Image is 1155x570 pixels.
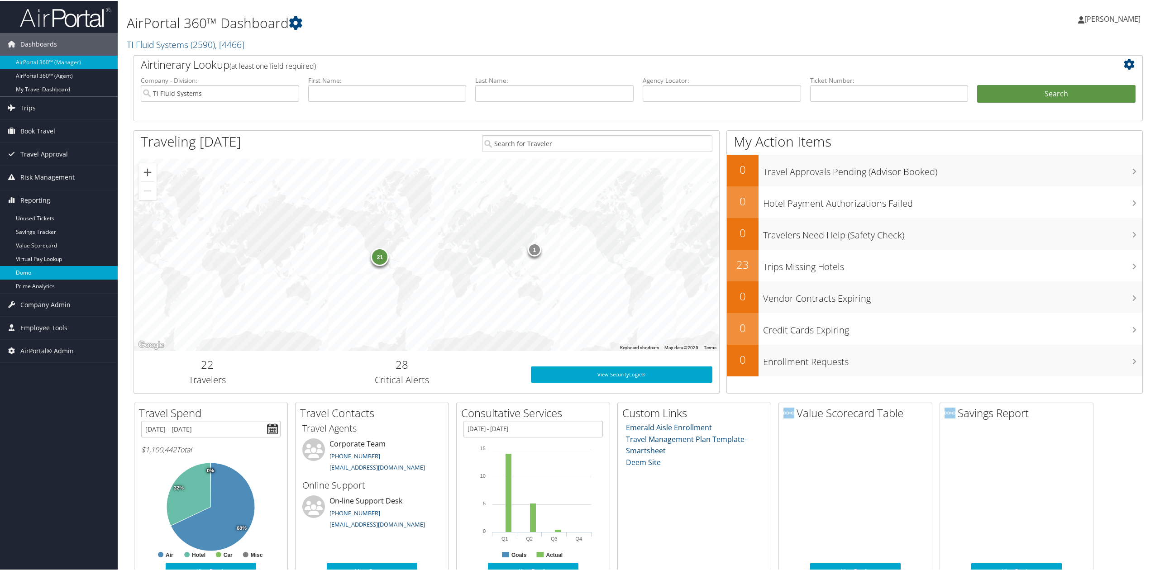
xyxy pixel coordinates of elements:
h2: 0 [727,161,759,176]
text: Misc [251,551,263,557]
button: Search [977,84,1136,102]
li: On-line Support Desk [298,494,446,532]
tspan: 68% [237,525,247,530]
text: Q3 [551,535,558,541]
img: Google [136,338,166,350]
a: [PHONE_NUMBER] [329,508,380,516]
button: Keyboard shortcuts [620,344,659,350]
tspan: 0% [207,467,214,473]
span: $1,100,442 [141,444,177,454]
h3: Credit Cards Expiring [763,318,1142,336]
h2: Travel Contacts [300,404,449,420]
h2: 22 [141,356,273,371]
h1: Traveling [DATE] [141,131,241,150]
text: Goals [511,551,527,557]
h3: Travel Agents [302,421,442,434]
a: 0Vendor Contracts Expiring [727,280,1142,312]
h2: 0 [727,288,759,303]
text: Air [166,551,173,557]
li: Corporate Team [298,437,446,475]
span: Book Travel [20,119,55,142]
h3: Critical Alerts [287,373,517,385]
a: Deem Site [626,456,661,466]
span: Trips [20,96,36,119]
h2: Consultative Services [461,404,610,420]
a: 0Travelers Need Help (Safety Check) [727,217,1142,249]
h6: Total [141,444,281,454]
h3: Travel Approvals Pending (Advisor Booked) [763,160,1142,177]
label: Company - Division: [141,75,299,84]
h2: Airtinerary Lookup [141,56,1051,71]
img: domo-logo.png [783,407,794,418]
h2: 0 [727,319,759,335]
a: [EMAIL_ADDRESS][DOMAIN_NAME] [329,519,425,527]
h3: Enrollment Requests [763,350,1142,367]
span: , [ 4466 ] [215,38,244,50]
h2: 28 [287,356,517,371]
tspan: 10 [480,472,486,478]
h2: 0 [727,193,759,208]
span: Employee Tools [20,316,67,338]
h2: 23 [727,256,759,271]
tspan: 5 [483,500,486,505]
span: [PERSON_NAME] [1084,13,1141,23]
text: Q2 [526,535,533,541]
tspan: 0 [483,527,486,533]
a: Emerald Aisle Enrollment [626,422,712,432]
a: TI Fluid Systems [127,38,244,50]
label: Last Name: [475,75,634,84]
span: Travel Approval [20,142,68,165]
text: Q4 [575,535,582,541]
button: Zoom in [138,162,157,180]
h3: Trips Missing Hotels [763,255,1142,272]
a: Terms (opens in new tab) [704,344,716,349]
a: Travel Management Plan Template- Smartsheet [626,433,747,455]
a: [PHONE_NUMBER] [329,451,380,459]
span: Dashboards [20,32,57,55]
div: 1 [528,242,541,256]
text: Q1 [501,535,508,541]
h3: Travelers [141,373,273,385]
h1: My Action Items [727,131,1142,150]
label: Ticket Number: [810,75,969,84]
h2: Travel Spend [139,404,287,420]
a: [PERSON_NAME] [1078,5,1150,32]
span: Reporting [20,188,50,211]
div: 21 [371,247,389,265]
h2: Value Scorecard Table [783,404,932,420]
input: Search for Traveler [482,134,712,151]
a: 0Credit Cards Expiring [727,312,1142,344]
span: Risk Management [20,165,75,188]
a: 23Trips Missing Hotels [727,249,1142,280]
tspan: 15 [480,445,486,450]
h2: 0 [727,351,759,366]
a: Open this area in Google Maps (opens a new window) [136,338,166,350]
a: 0Hotel Payment Authorizations Failed [727,185,1142,217]
h3: Travelers Need Help (Safety Check) [763,223,1142,241]
h3: Online Support [302,478,442,491]
a: 0Enrollment Requests [727,344,1142,375]
h2: Savings Report [945,404,1093,420]
label: Agency Locator: [643,75,801,84]
h3: Vendor Contracts Expiring [763,287,1142,304]
img: airportal-logo.png [20,6,110,27]
h2: Custom Links [622,404,771,420]
a: 0Travel Approvals Pending (Advisor Booked) [727,154,1142,185]
text: Hotel [192,551,205,557]
img: domo-logo.png [945,407,955,418]
span: Map data ©2025 [664,344,698,349]
label: First Name: [308,75,467,84]
button: Zoom out [138,181,157,199]
span: Company Admin [20,293,71,315]
h3: Hotel Payment Authorizations Failed [763,192,1142,209]
span: AirPortal® Admin [20,339,74,361]
span: (at least one field required) [229,60,316,70]
a: [EMAIL_ADDRESS][DOMAIN_NAME] [329,462,425,470]
tspan: 32% [174,484,184,490]
span: ( 2590 ) [191,38,215,50]
a: View SecurityLogic® [531,366,712,382]
h2: 0 [727,224,759,240]
text: Car [224,551,233,557]
text: Actual [546,551,563,557]
h1: AirPortal 360™ Dashboard [127,13,809,32]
